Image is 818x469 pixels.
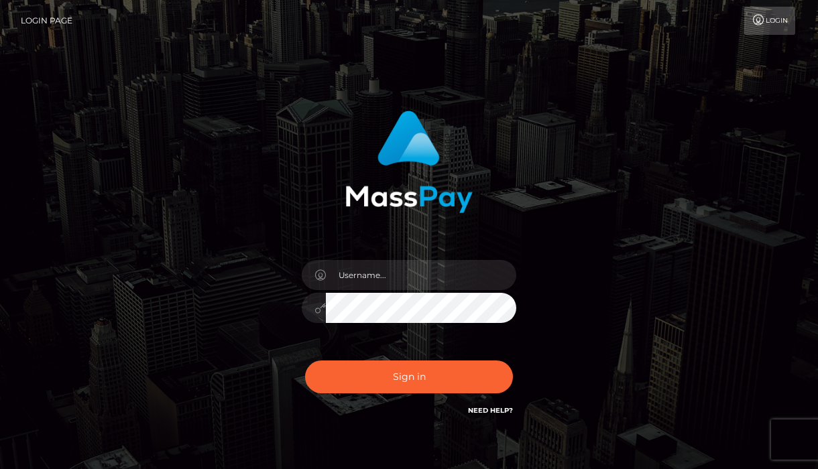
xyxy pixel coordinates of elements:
[744,7,795,35] a: Login
[468,406,513,415] a: Need Help?
[305,360,513,393] button: Sign in
[21,7,72,35] a: Login Page
[345,111,473,213] img: MassPay Login
[326,260,516,290] input: Username...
